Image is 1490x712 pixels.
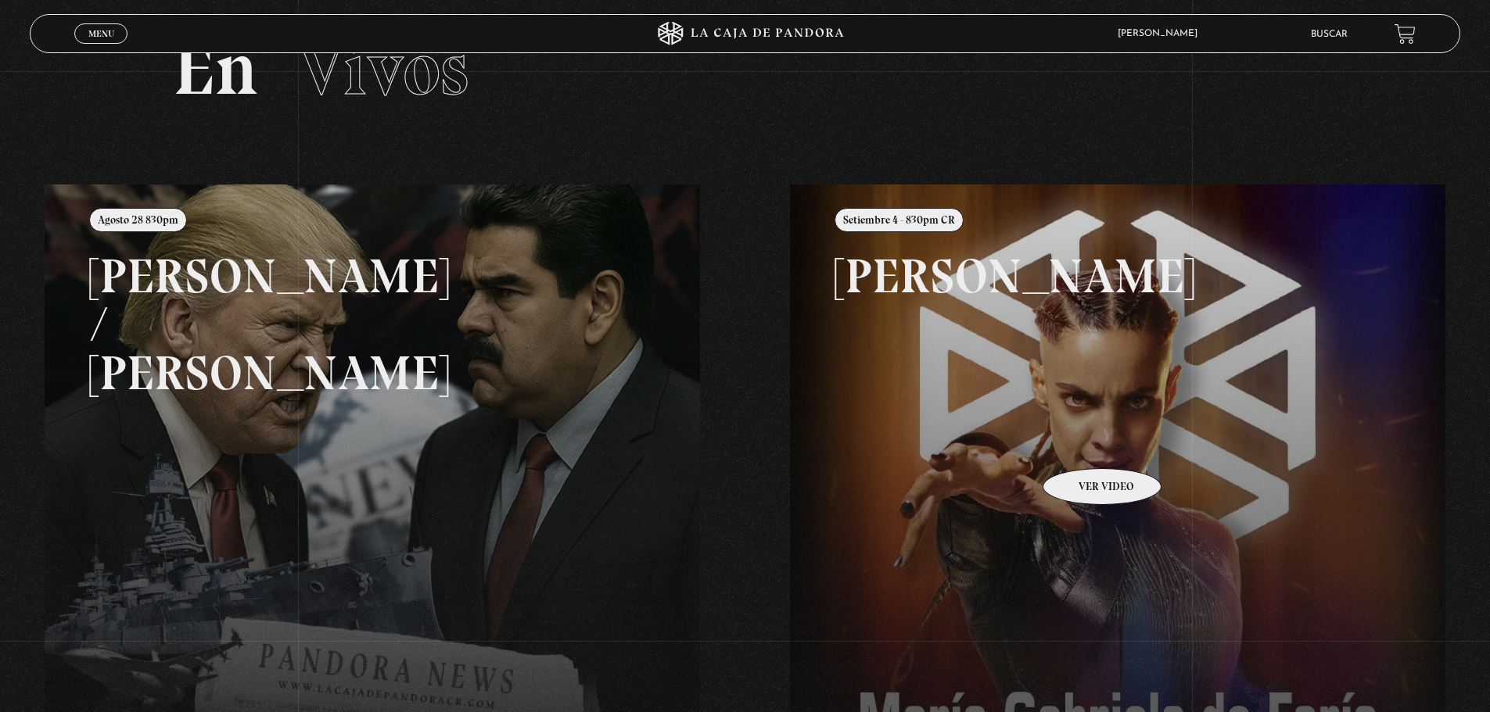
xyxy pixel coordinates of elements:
span: Menu [88,29,114,38]
span: [PERSON_NAME] [1110,29,1213,38]
h2: En [173,32,1317,106]
a: View your shopping cart [1395,23,1416,45]
a: Buscar [1311,30,1348,39]
span: Cerrar [83,42,120,53]
span: Vivos [298,24,469,113]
